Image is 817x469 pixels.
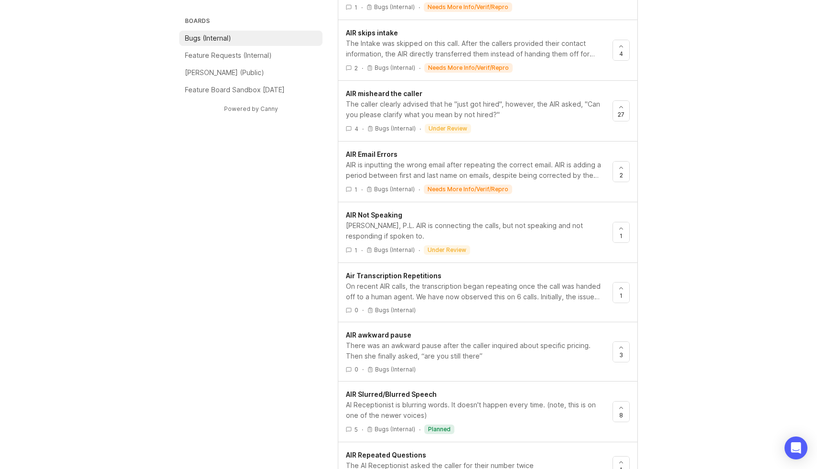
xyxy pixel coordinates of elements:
[374,246,415,254] p: Bugs (Internal)
[619,50,623,58] span: 4
[619,351,623,359] span: 3
[185,33,231,43] p: Bugs (Internal)
[613,341,630,362] button: 3
[362,125,364,133] div: ·
[355,306,358,314] span: 0
[346,160,605,181] div: AIR is inputting the wrong email after repeating the correct email. AIR is adding a period betwee...
[375,125,416,132] p: Bugs (Internal)
[346,210,613,255] a: AIR Not Speaking[PERSON_NAME], P.L. AIR is connecting the calls, but not speaking and not respond...
[346,271,613,314] a: Air Transcription RepetitionsOn recent AIR calls, the transcription began repeating once the call...
[346,390,437,398] span: AIR Slurred/Blurred Speech
[179,48,322,63] a: Feature Requests (Internal)
[419,125,421,133] div: ·
[346,28,613,73] a: AIR skips intakeThe Intake was skipped on this call. After the callers provided their contact inf...
[613,100,630,121] button: 27
[375,64,415,72] p: Bugs (Internal)
[785,436,807,459] div: Open Intercom Messenger
[355,425,358,434] span: 5
[613,282,630,303] button: 1
[346,149,613,194] a: AIR Email ErrorsAIR is inputting the wrong email after repeating the correct email. AIR is adding...
[419,3,420,11] div: ·
[362,425,363,434] div: ·
[355,185,357,194] span: 1
[346,330,613,373] a: AIR awkward pauseThere was an awkward pause after the caller inquired about specific pricing. The...
[346,211,402,219] span: AIR Not Speaking
[346,389,613,434] a: AIR Slurred/Blurred SpeechAI Receptionist is blurring words. It doesn't happen every time. (note,...
[419,185,420,194] div: ·
[179,65,322,80] a: [PERSON_NAME] (Public)
[374,185,415,193] p: Bugs (Internal)
[428,425,451,433] p: planned
[618,110,624,119] span: 27
[361,246,363,254] div: ·
[613,222,630,243] button: 1
[183,15,322,29] h3: Boards
[346,150,398,158] span: AIR Email Errors
[355,64,358,72] span: 2
[362,64,363,72] div: ·
[613,40,630,61] button: 4
[355,125,358,133] span: 4
[375,425,415,433] p: Bugs (Internal)
[613,401,630,422] button: 8
[361,3,363,11] div: ·
[346,281,605,302] div: On recent AIR calls, the transcription began repeating once the call was handed off to a human ag...
[346,340,605,361] div: There was an awkward pause after the caller inquired about specific pricing. Then she finally ask...
[346,99,605,120] div: The caller clearly advised that he "just got hired", however, the AIR asked, "Can you please clar...
[185,51,272,60] p: Feature Requests (Internal)
[346,88,613,133] a: AIR misheard the callerThe caller clearly advised that he "just got hired", however, the AIR aske...
[419,64,420,72] div: ·
[375,366,416,373] p: Bugs (Internal)
[179,31,322,46] a: Bugs (Internal)
[428,185,508,193] p: needs more info/verif/repro
[620,292,623,300] span: 1
[428,3,508,11] p: needs more info/verif/repro
[620,232,623,240] span: 1
[346,220,605,241] div: [PERSON_NAME], P.L. AIR is connecting the calls, but not speaking and not responding if spoken to.
[346,272,441,280] span: Air Transcription Repetitions
[346,29,398,37] span: AIR skips intake
[375,306,416,314] p: Bugs (Internal)
[419,425,420,434] div: ·
[346,451,426,459] span: AIR Repeated Questions
[419,246,420,254] div: ·
[362,365,364,373] div: ·
[223,103,279,114] a: Powered by Canny
[185,68,264,77] p: [PERSON_NAME] (Public)
[619,411,623,419] span: 8
[355,246,357,254] span: 1
[346,89,422,98] span: AIR misheard the caller
[428,64,509,72] p: needs more info/verif/repro
[355,3,357,11] span: 1
[374,3,415,11] p: Bugs (Internal)
[362,306,364,314] div: ·
[355,365,358,373] span: 0
[179,82,322,98] a: Feature Board Sandbox [DATE]
[620,171,623,179] span: 2
[346,38,605,59] div: The Intake was skipped on this call. After the callers provided their contact information, the AI...
[613,161,630,182] button: 2
[346,331,411,339] span: AIR awkward pause
[346,400,605,421] div: AI Receptionist is blurring words. It doesn't happen every time. (note, this is on one of the new...
[185,85,285,95] p: Feature Board Sandbox [DATE]
[361,185,363,194] div: ·
[428,246,466,254] p: under review
[429,125,467,132] p: under review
